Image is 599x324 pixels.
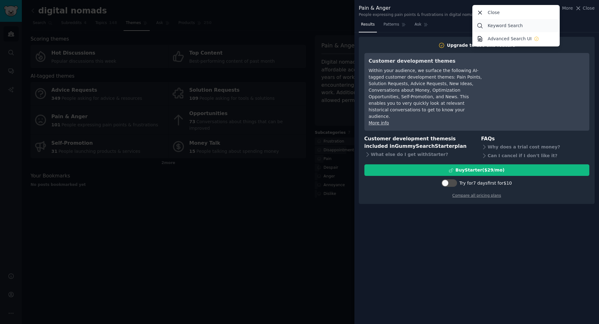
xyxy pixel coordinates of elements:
[359,20,377,32] a: Results
[364,164,589,176] button: BuyStarter($29/mo)
[481,143,589,151] div: Why does a trial cost money?
[488,22,523,29] p: Keyword Search
[364,150,473,159] div: What else do I get with Starter ?
[361,22,375,27] span: Results
[488,36,532,42] p: Advanced Search UI
[381,20,408,32] a: Patterns
[481,151,589,160] div: Can I cancel if I don't like it?
[395,143,454,149] span: GummySearch Starter
[556,5,573,12] button: More
[491,57,585,104] iframe: YouTube video player
[459,180,512,186] div: Try for 7 days first for $10
[455,167,504,173] div: Buy Starter ($ 29 /mo )
[369,67,483,120] div: Within your audience, we surface the following AI-tagged customer development themes: Pain Points...
[474,19,559,32] a: Keyword Search
[583,5,595,12] span: Close
[452,193,501,198] a: Compare all pricing plans
[369,57,483,65] h3: Customer development themes
[412,20,430,32] a: Ask
[481,135,589,143] h3: FAQs
[447,42,515,49] div: Upgrade to use this feature
[369,120,389,125] a: More info
[359,4,504,12] div: Pain & Anger
[364,135,473,150] h3: Customer development themes is included in plan
[359,12,504,18] div: People expressing pain points & frustrations in digital nomads communities
[575,5,595,12] button: Close
[474,32,559,45] a: Advanced Search UI
[562,5,573,12] span: More
[383,22,399,27] span: Patterns
[488,9,499,16] p: Close
[415,22,421,27] span: Ask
